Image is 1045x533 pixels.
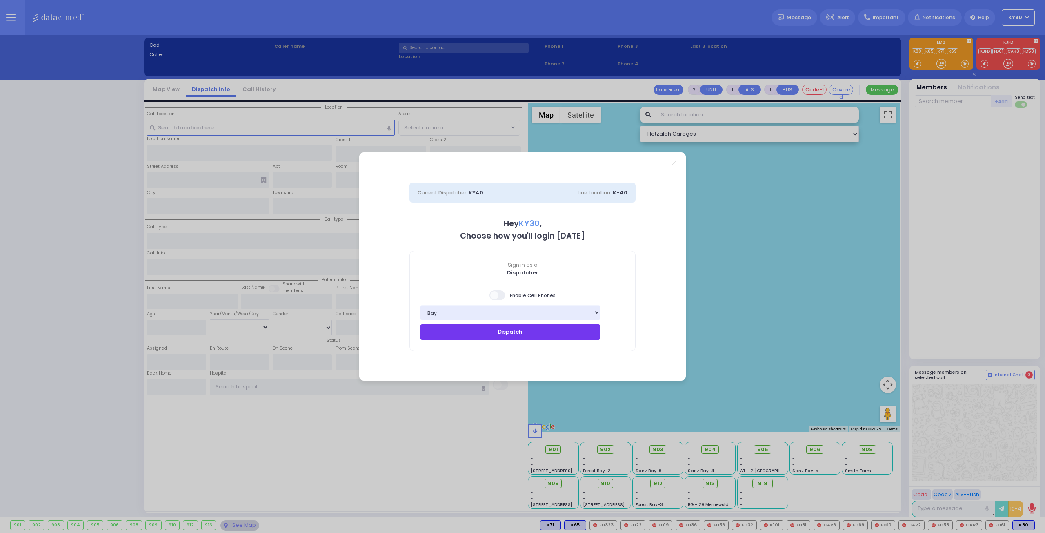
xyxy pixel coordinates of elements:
[613,189,627,196] span: K-40
[504,218,542,229] b: Hey ,
[410,261,635,269] span: Sign in as a
[519,218,540,229] span: KY30
[672,161,676,165] a: Close
[460,230,585,241] b: Choose how you'll login [DATE]
[420,324,600,340] button: Dispatch
[418,189,467,196] span: Current Dispatcher:
[578,189,611,196] span: Line Location:
[507,269,538,277] b: Dispatcher
[489,290,556,301] span: Enable Cell Phones
[469,189,483,196] span: KY40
